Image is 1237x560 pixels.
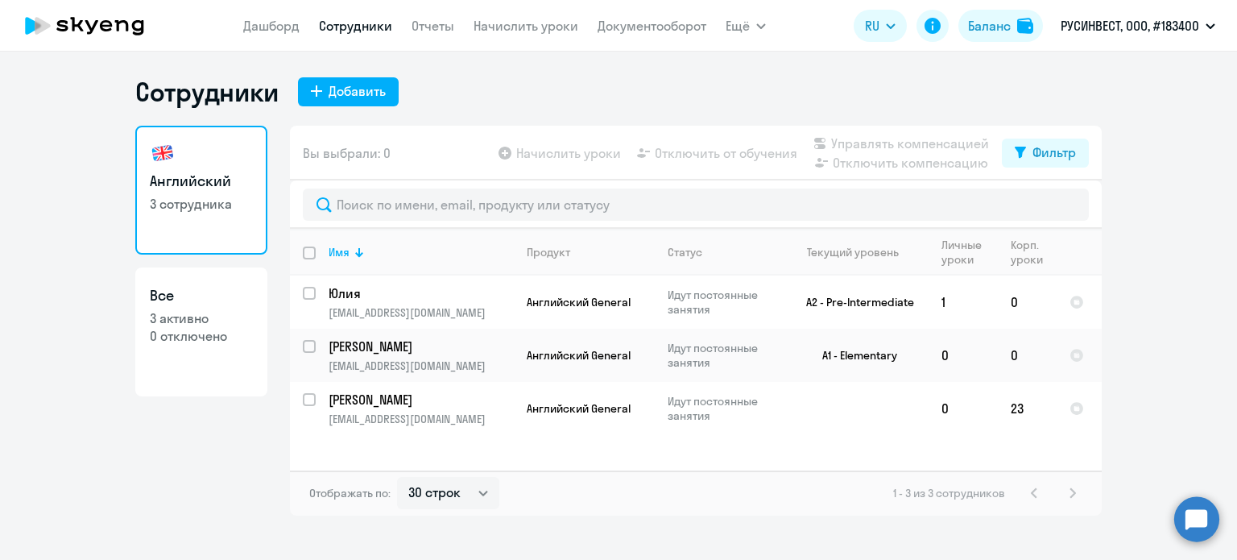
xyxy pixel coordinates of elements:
[135,126,267,255] a: Английский3 сотрудника
[726,10,766,42] button: Ещё
[854,10,907,42] button: RU
[150,327,253,345] p: 0 отключено
[150,195,253,213] p: 3 сотрудника
[929,382,998,435] td: 0
[668,245,778,259] div: Статус
[998,382,1057,435] td: 23
[135,268,267,396] a: Все3 активно0 отключено
[998,329,1057,382] td: 0
[474,18,578,34] a: Начислить уроки
[929,276,998,329] td: 1
[329,245,513,259] div: Имя
[929,329,998,382] td: 0
[779,329,929,382] td: A1 - Elementary
[303,189,1089,221] input: Поиск по имени, email, продукту или статусу
[150,309,253,327] p: 3 активно
[309,486,391,500] span: Отображать по:
[726,16,750,35] span: Ещё
[329,359,513,373] p: [EMAIL_ADDRESS][DOMAIN_NAME]
[941,238,997,267] div: Личные уроки
[329,391,513,409] a: [PERSON_NAME]
[668,341,778,370] p: Идут постоянные занятия
[1017,18,1033,34] img: balance
[150,140,176,166] img: english
[1011,238,1056,267] div: Корп. уроки
[527,245,570,259] div: Продукт
[792,245,928,259] div: Текущий уровень
[243,18,300,34] a: Дашборд
[1061,16,1199,35] p: РУСИНВЕСТ, ООО, #183400
[329,284,513,302] a: Юлия
[329,245,350,259] div: Имя
[135,76,279,108] h1: Сотрудники
[412,18,454,34] a: Отчеты
[329,338,511,355] p: [PERSON_NAME]
[527,245,654,259] div: Продукт
[298,77,399,106] button: Добавить
[329,284,511,302] p: Юлия
[598,18,706,34] a: Документооборот
[779,276,929,329] td: A2 - Pre-Intermediate
[329,305,513,320] p: [EMAIL_ADDRESS][DOMAIN_NAME]
[865,16,879,35] span: RU
[1053,6,1223,45] button: РУСИНВЕСТ, ООО, #183400
[329,412,513,426] p: [EMAIL_ADDRESS][DOMAIN_NAME]
[968,16,1011,35] div: Баланс
[329,338,513,355] a: [PERSON_NAME]
[998,276,1057,329] td: 0
[893,486,1005,500] span: 1 - 3 из 3 сотрудников
[807,245,899,259] div: Текущий уровень
[329,391,511,409] p: [PERSON_NAME]
[1032,143,1076,162] div: Фильтр
[527,401,631,416] span: Английский General
[150,285,253,306] h3: Все
[1002,139,1089,168] button: Фильтр
[150,171,253,192] h3: Английский
[668,245,702,259] div: Статус
[941,238,983,267] div: Личные уроки
[958,10,1043,42] button: Балансbalance
[329,81,386,101] div: Добавить
[1011,238,1043,267] div: Корп. уроки
[319,18,392,34] a: Сотрудники
[527,348,631,363] span: Английский General
[668,394,778,423] p: Идут постоянные занятия
[303,143,391,163] span: Вы выбрали: 0
[668,288,778,317] p: Идут постоянные занятия
[527,295,631,309] span: Английский General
